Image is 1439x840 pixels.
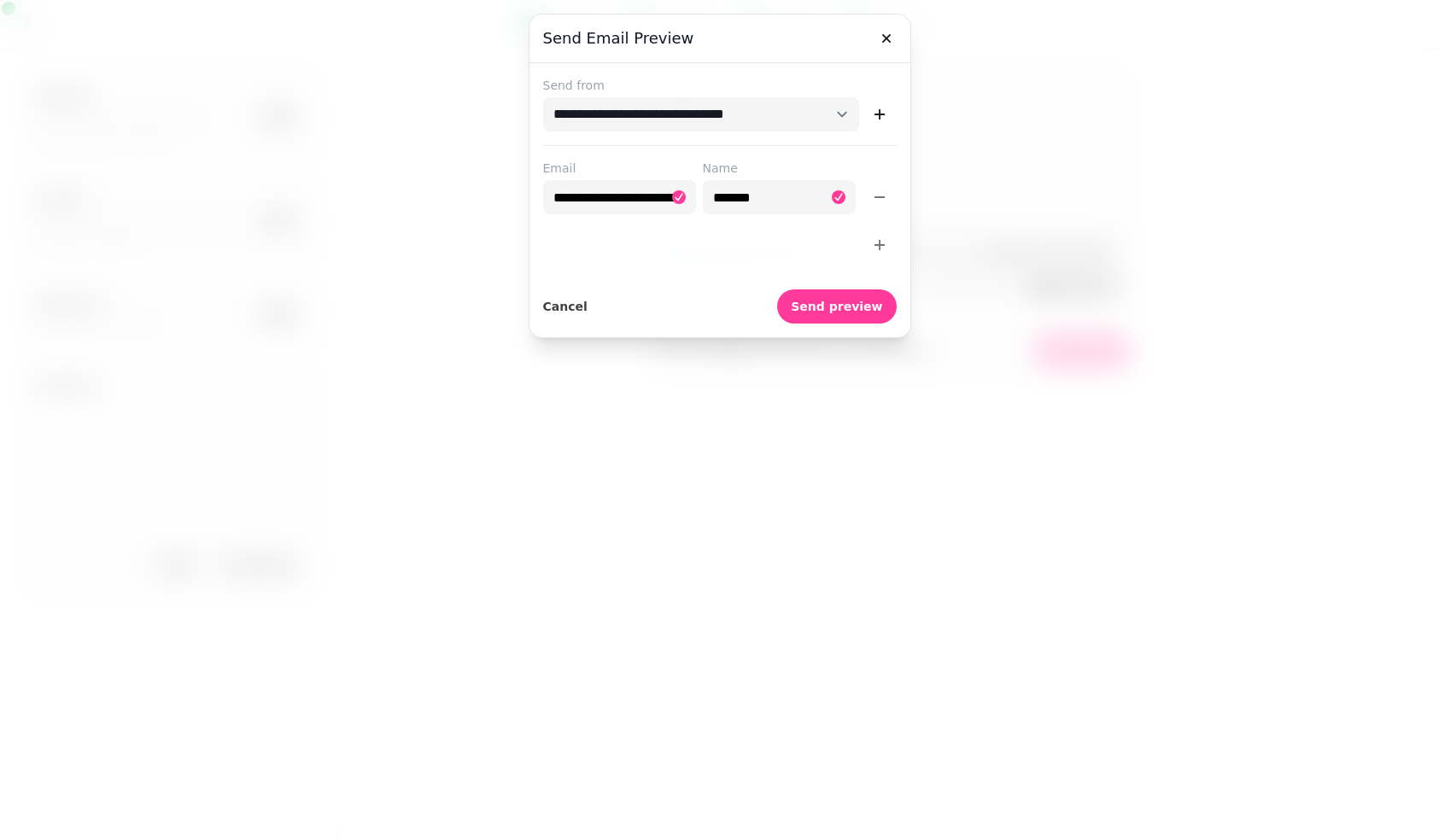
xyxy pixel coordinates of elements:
button: Send preview [777,289,896,324]
span: Send preview [791,300,882,312]
button: Cancel [543,289,588,324]
span: Cancel [543,300,588,312]
label: Email [543,160,696,177]
h3: Send email preview [543,28,897,49]
label: Send from [543,77,897,94]
label: Name [703,160,856,177]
